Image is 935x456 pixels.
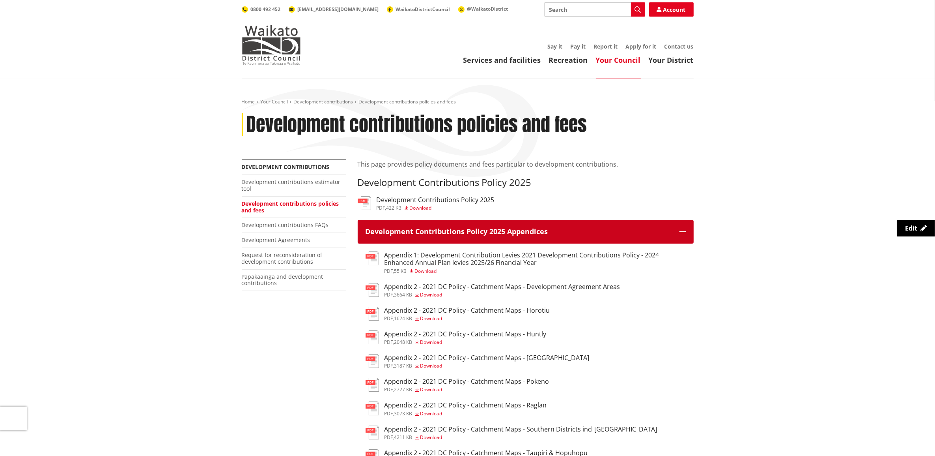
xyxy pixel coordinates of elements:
[664,43,694,50] a: Contact us
[247,113,587,136] h1: Development contributions policies and fees
[384,340,547,345] div: ,
[242,251,323,265] a: Request for reconsideration of development contributions
[420,362,442,369] span: Download
[394,315,412,322] span: 1624 KB
[420,291,442,298] span: Download
[594,43,618,50] a: Report it
[384,330,547,338] h3: Appendix 2 - 2021 DC Policy - Catchment Maps - Huntly
[366,251,379,265] img: document-pdf.svg
[242,273,323,287] a: Papakaainga and development contributions
[384,251,686,266] h3: Appendix 1: Development Contribution Levies 2021 Development Contributions Policy - 2024 Enhanced...
[366,354,590,368] a: Appendix 2 - 2021 DC Policy - Catchment Maps - [GEOGRAPHIC_DATA] pdf,3187 KB Download
[377,205,385,211] span: pdf
[366,402,547,416] a: Appendix 2 - 2021 DC Policy - Catchment Maps - Raglan pdf,3073 KB Download
[420,386,442,393] span: Download
[384,268,393,274] span: pdf
[251,6,281,13] span: 0800 492 452
[366,378,549,392] a: Appendix 2 - 2021 DC Policy - Catchment Maps - Pokeno pdf,2727 KB Download
[571,43,586,50] a: Pay it
[359,98,456,105] span: Development contributions policies and fees
[384,339,393,345] span: pdf
[384,426,657,433] h3: Appendix 2 - 2021 DC Policy - Catchment Maps - Southern Districts incl [GEOGRAPHIC_DATA]
[366,330,547,345] a: Appendix 2 - 2021 DC Policy - Catchment Maps - Huntly pdf,2048 KB Download
[358,160,694,169] p: This page provides policy documents and fees particular to development contributions.
[242,6,281,13] a: 0800 492 452
[394,386,412,393] span: 2727 KB
[384,435,657,440] div: ,
[387,6,450,13] a: WaikatoDistrictCouncil
[242,178,341,192] a: Development contributions estimator tool
[366,307,379,321] img: document-pdf.svg
[366,283,620,297] a: Appendix 2 - 2021 DC Policy - Catchment Maps - Development Agreement Areas pdf,3664 KB Download
[242,25,301,65] img: Waikato District Council - Te Kaunihera aa Takiwaa o Waikato
[384,316,550,321] div: ,
[366,354,379,368] img: document-pdf.svg
[384,402,547,409] h3: Appendix 2 - 2021 DC Policy - Catchment Maps - Raglan
[377,196,495,204] h3: Development Contributions Policy 2025
[366,330,379,344] img: document-pdf.svg
[384,387,549,392] div: ,
[261,98,288,105] a: Your Council
[420,339,442,345] span: Download
[899,423,927,451] iframe: Messenger Launcher
[384,293,620,297] div: ,
[358,196,495,210] a: Development Contributions Policy 2025 pdf,422 KB Download
[384,291,393,298] span: pdf
[366,402,379,415] img: document-pdf.svg
[358,220,694,244] button: Development Contributions Policy 2025 Appendices
[384,434,393,441] span: pdf
[384,315,393,322] span: pdf
[366,426,657,440] a: Appendix 2 - 2021 DC Policy - Catchment Maps - Southern Districts incl [GEOGRAPHIC_DATA] pdf,4211...
[384,283,620,291] h3: Appendix 2 - 2021 DC Policy - Catchment Maps - Development Agreement Areas
[420,434,442,441] span: Download
[242,200,339,214] a: Development contributions policies and fees
[463,55,541,65] a: Services and facilities
[366,228,672,236] h3: Development Contributions Policy 2025 Appendices
[386,205,402,211] span: 422 KB
[394,291,412,298] span: 3664 KB
[366,283,379,297] img: document-pdf.svg
[366,378,379,392] img: document-pdf.svg
[626,43,657,50] a: Apply for it
[458,6,508,12] a: @WaikatoDistrict
[289,6,379,13] a: [EMAIL_ADDRESS][DOMAIN_NAME]
[544,2,645,17] input: Search input
[467,6,508,12] span: @WaikatoDistrict
[294,98,353,105] a: Development contributions
[377,206,495,210] div: ,
[384,307,550,314] h3: Appendix 2 - 2021 DC Policy - Catchment Maps - Horotiu
[366,307,550,321] a: Appendix 2 - 2021 DC Policy - Catchment Maps - Horotiu pdf,1624 KB Download
[394,434,412,441] span: 4211 KB
[420,315,442,322] span: Download
[358,196,371,210] img: document-pdf.svg
[384,354,590,362] h3: Appendix 2 - 2021 DC Policy - Catchment Maps - [GEOGRAPHIC_DATA]
[366,251,686,273] a: Appendix 1: Development Contribution Levies 2021 Development Contributions Policy - 2024 Enhanced...
[384,364,590,368] div: ,
[242,221,329,229] a: Development contributions FAQs
[384,410,393,417] span: pdf
[358,177,694,188] h3: Development Contributions Policy 2025
[394,410,412,417] span: 3073 KB
[242,98,255,105] a: Home
[905,224,917,233] span: Edit
[242,99,694,105] nav: breadcrumb
[384,378,549,385] h3: Appendix 2 - 2021 DC Policy - Catchment Maps - Pokeno
[548,43,563,50] a: Say it
[649,55,694,65] a: Your District
[394,339,412,345] span: 2048 KB
[897,220,935,236] a: Edit
[242,236,310,244] a: Development Agreements
[649,2,694,17] a: Account
[384,411,547,416] div: ,
[420,410,442,417] span: Download
[384,362,393,369] span: pdf
[415,268,437,274] span: Download
[366,426,379,439] img: document-pdf.svg
[596,55,641,65] a: Your Council
[242,163,330,171] a: Development contributions
[298,6,379,13] span: [EMAIL_ADDRESS][DOMAIN_NAME]
[394,362,412,369] span: 3187 KB
[384,269,686,274] div: ,
[396,6,450,13] span: WaikatoDistrictCouncil
[384,386,393,393] span: pdf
